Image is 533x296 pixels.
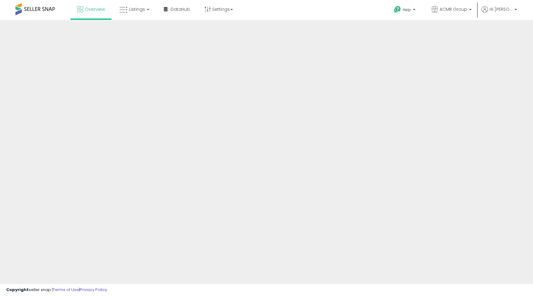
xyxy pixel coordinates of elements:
span: Help [403,7,411,12]
span: DataHub [171,6,190,12]
span: Hi [PERSON_NAME] [490,6,513,12]
span: ACMR Group [440,6,467,12]
i: Get Help [394,6,401,13]
span: Listings [129,6,145,12]
a: Hi [PERSON_NAME] [481,6,517,20]
a: Help [389,1,422,20]
span: Overview [85,6,105,12]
